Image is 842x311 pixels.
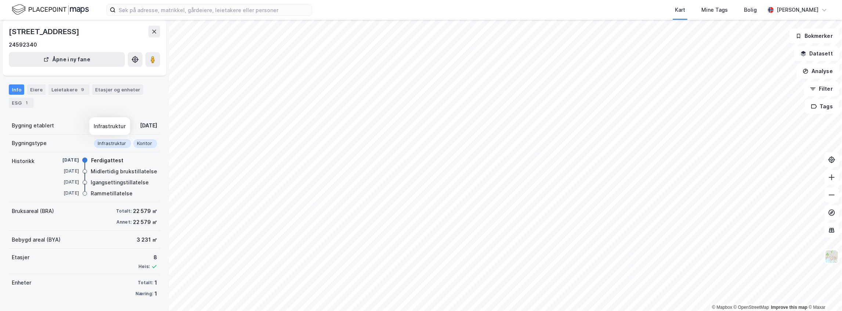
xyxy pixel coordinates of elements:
a: OpenStreetMap [734,305,769,310]
button: Tags [805,99,839,114]
div: Etasjer [12,253,29,262]
div: Bygningstype [12,139,47,148]
div: [PERSON_NAME] [777,6,818,14]
div: 1 [23,99,30,106]
div: [DATE] [140,121,157,130]
div: 9 [79,86,86,93]
div: Ferdigattest [91,156,123,165]
a: Mapbox [712,305,732,310]
div: 1 [155,289,157,298]
div: 1 [155,278,157,287]
div: Etasjer og enheter [95,86,140,93]
button: Datasett [794,46,839,61]
div: Totalt: [116,208,131,214]
div: Info [9,84,24,95]
div: [DATE] [50,179,79,185]
div: Eiere [27,84,46,95]
div: [STREET_ADDRESS] [9,26,81,37]
div: Heis: [138,264,150,270]
div: Igangsettingstillatelse [91,178,149,187]
div: Kontrollprogram for chat [805,276,842,311]
div: Totalt: [138,280,153,286]
div: Midlertidig brukstillatelse [91,167,157,176]
div: Kart [675,6,685,14]
div: Enheter [12,278,31,287]
div: [DATE] [50,157,79,163]
div: Bolig [744,6,757,14]
img: Z [825,250,839,264]
div: Næring: [135,291,153,297]
div: Bebygd areal (BYA) [12,235,61,244]
div: Bruksareal (BRA) [12,207,54,216]
div: 24592340 [9,40,37,49]
div: 22 579 ㎡ [133,218,157,227]
div: [DATE] [50,168,79,174]
button: Åpne i ny fane [9,52,125,67]
div: Leietakere [48,84,89,95]
button: Filter [804,82,839,96]
button: Analyse [796,64,839,79]
div: 3 231 ㎡ [137,235,157,244]
div: Bygning etablert [12,121,54,130]
div: [DATE] [50,190,79,196]
div: 8 [138,253,157,262]
a: Improve this map [771,305,807,310]
iframe: Chat Widget [805,276,842,311]
div: Annet: [116,219,131,225]
img: logo.f888ab2527a4732fd821a326f86c7f29.svg [12,3,89,16]
div: Historikk [12,157,35,166]
button: Bokmerker [789,29,839,43]
div: Rammetillatelse [91,189,133,198]
div: 22 579 ㎡ [133,207,157,216]
div: Mine Tags [701,6,728,14]
div: ESG [9,98,33,108]
input: Søk på adresse, matrikkel, gårdeiere, leietakere eller personer [116,4,312,15]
